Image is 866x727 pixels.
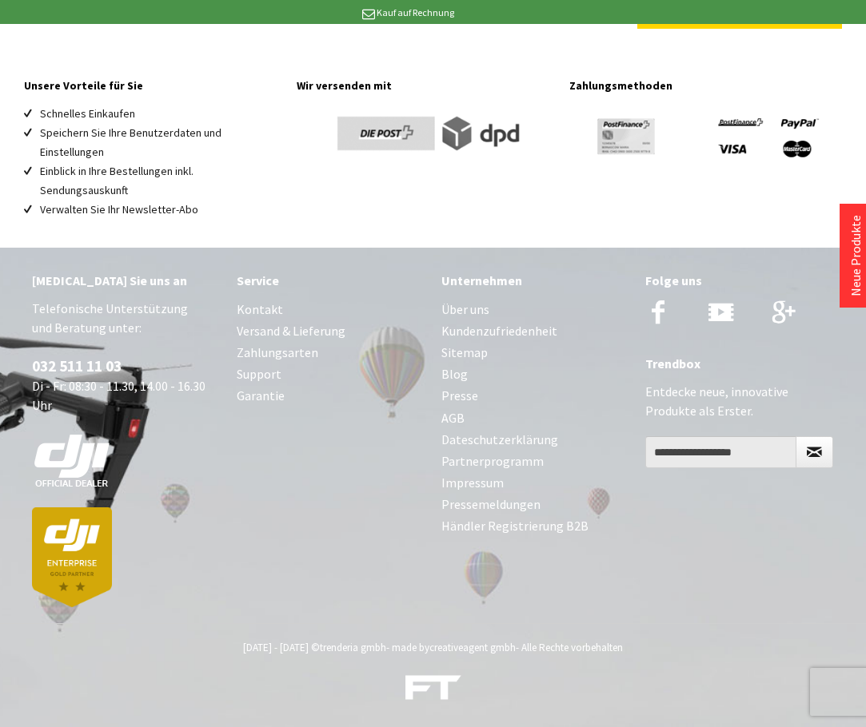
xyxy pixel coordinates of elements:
[441,407,630,429] a: AGB
[237,320,425,342] a: Versand & Lieferung
[441,270,630,291] div: Unternehmen
[237,299,425,320] a: Kontakt
[237,385,425,407] a: Garantie
[297,75,553,96] h4: Wir versenden mit
[441,451,630,472] a: Partnerprogramm
[645,270,834,291] div: Folge uns
[32,507,112,607] img: dji-partner-enterprise_goldLoJgYOWPUIEBO.png
[429,641,516,654] a: creativeagent gmbh
[405,677,461,706] a: DJI Drohnen, Trends & Gadgets Shop
[40,123,281,161] li: Speichern Sie Ihre Benutzerdaten und Einstellungen
[13,641,853,654] div: [DATE] - [DATE] © - made by - Alle Rechte vorbehalten
[40,161,281,200] li: Einblick in Ihre Bestellungen inkl. Sendungsauskunft
[441,320,630,342] a: Kundenzufriedenheit
[32,270,221,291] div: [MEDICAL_DATA] Sie uns an
[645,382,834,420] p: Entdecke neue, innovative Produkte als Erster.
[297,104,553,163] img: footer-versand-logos.png
[24,75,281,96] h4: Unsere Vorteile für Sie
[441,494,630,515] a: Pressemeldungen
[441,342,630,363] a: Sitemap
[320,641,386,654] a: trenderia gmbh
[405,675,461,700] img: ft-white-trans-footer.png
[441,385,630,407] a: Presse
[441,515,630,537] a: Händler Registrierung B2B
[441,299,630,320] a: Über uns
[40,104,281,123] li: Schnelles Einkaufen
[32,299,221,607] p: Telefonische Unterstützung und Beratung unter: Di - Fr: 08:30 - 11.30, 14.00 - 16.30 Uhr
[569,75,842,96] h4: Zahlungsmethoden
[32,356,122,375] a: 032 511 11 03
[441,429,630,451] a: Dateschutzerklärung
[848,215,864,296] a: Neue Produkte
[441,363,630,385] a: Blog
[441,472,630,494] a: Impressum
[796,436,833,468] button: Newsletter abonnieren
[237,342,425,363] a: Zahlungsarten
[569,104,842,167] img: footer-payment-logos.png
[645,353,834,374] div: Trendbox
[237,270,425,291] div: Service
[32,434,112,488] img: white-dji-schweiz-logo-official_140x140.png
[40,200,281,219] li: Verwalten Sie Ihr Newsletter-Abo
[645,436,796,468] input: Ihre E-Mail Adresse
[237,363,425,385] a: Support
